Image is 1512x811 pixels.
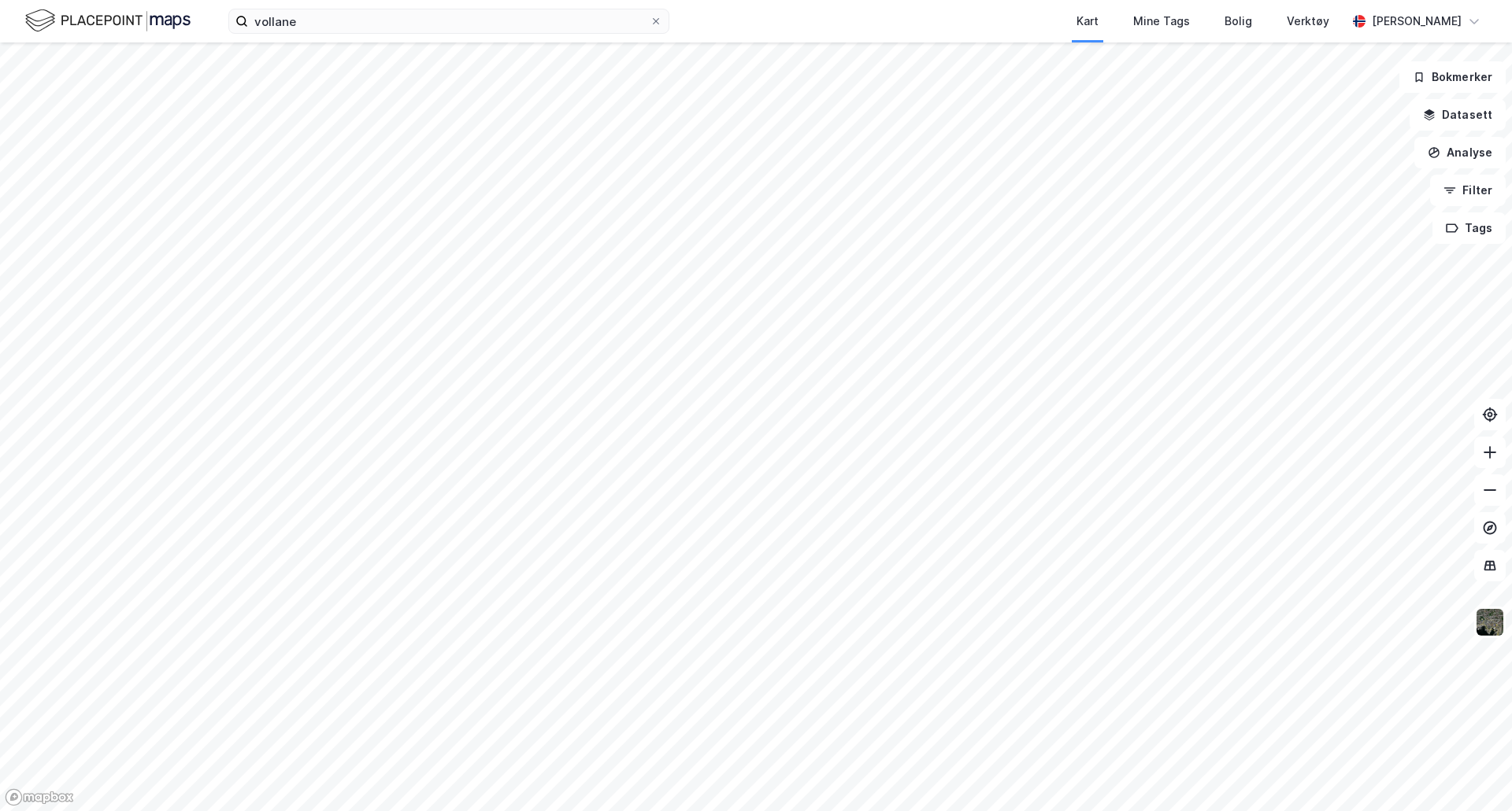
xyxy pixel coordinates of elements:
button: Datasett [1410,99,1506,131]
button: Filter [1430,175,1506,206]
input: Søk på adresse, matrikkel, gårdeiere, leietakere eller personer [248,9,650,33]
button: Analyse [1414,137,1506,168]
div: [PERSON_NAME] [1372,12,1462,31]
img: 9k= [1475,607,1505,637]
div: Mine Tags [1133,12,1190,31]
button: Bokmerker [1399,61,1506,93]
div: Kart [1077,12,1099,31]
iframe: Chat Widget [1433,735,1512,811]
div: Bolig [1225,12,1252,31]
div: Verktøy [1287,12,1329,31]
a: Mapbox homepage [5,788,74,806]
button: Tags [1432,212,1506,244]
div: Kontrollprogram for chat [1433,735,1512,811]
img: logo.f888ab2527a4732fd821a326f86c7f29.svg [25,7,191,35]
